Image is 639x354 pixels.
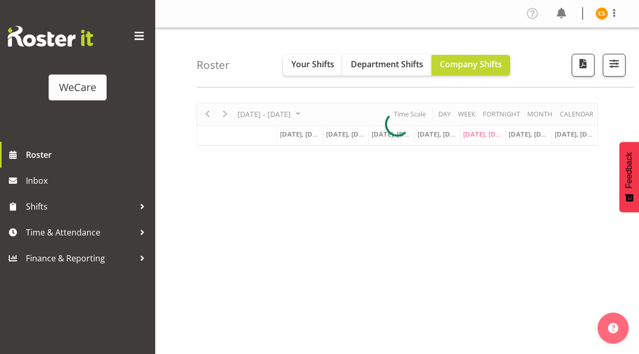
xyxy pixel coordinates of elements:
[440,58,502,70] span: Company Shifts
[8,26,93,47] img: Rosterit website logo
[603,54,626,77] button: Filter Shifts
[625,152,634,188] span: Feedback
[26,199,135,214] span: Shifts
[572,54,595,77] button: Download a PDF of the roster according to the set date range.
[26,173,150,188] span: Inbox
[343,55,432,76] button: Department Shifts
[291,58,334,70] span: Your Shifts
[26,147,150,163] span: Roster
[432,55,510,76] button: Company Shifts
[619,142,639,212] button: Feedback - Show survey
[26,225,135,240] span: Time & Attendance
[59,80,96,95] div: WeCare
[197,59,230,71] h4: Roster
[596,7,608,20] img: catherine-stewart11254.jpg
[608,323,618,333] img: help-xxl-2.png
[26,250,135,266] span: Finance & Reporting
[283,55,343,76] button: Your Shifts
[351,58,423,70] span: Department Shifts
